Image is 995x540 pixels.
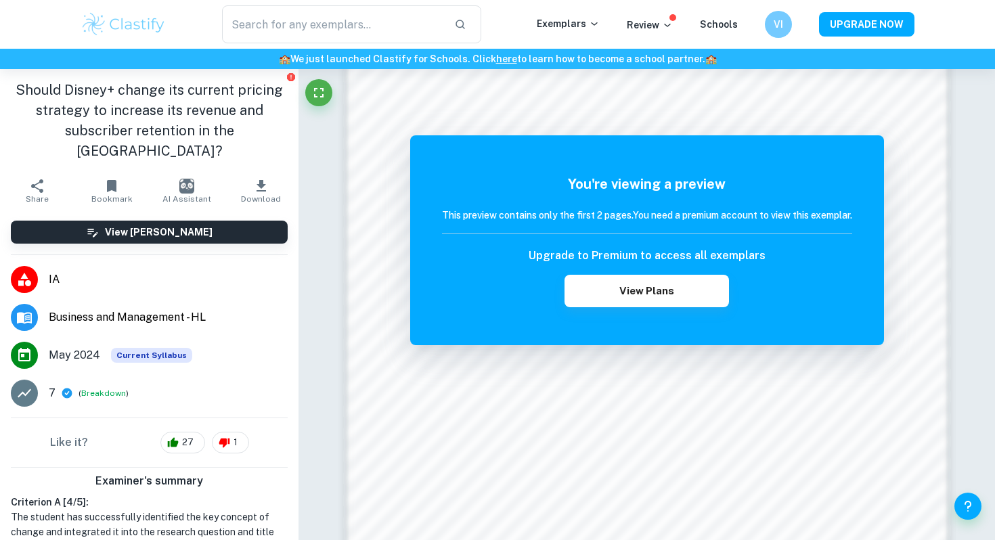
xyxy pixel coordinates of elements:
span: 🏫 [705,53,717,64]
span: AI Assistant [162,194,211,204]
p: 7 [49,385,56,401]
button: Download [224,172,298,210]
h6: Criterion A [ 4 / 5 ]: [11,495,288,510]
button: UPGRADE NOW [819,12,914,37]
a: here [496,53,517,64]
h6: View [PERSON_NAME] [105,225,213,240]
button: View Plans [565,275,728,307]
input: Search for any exemplars... [222,5,443,43]
span: 27 [175,436,201,449]
h6: We just launched Clastify for Schools. Click to learn how to become a school partner. [3,51,992,66]
div: This exemplar is based on the current syllabus. Feel free to refer to it for inspiration/ideas wh... [111,348,192,363]
h6: VI [771,17,787,32]
p: Exemplars [537,16,600,31]
button: View [PERSON_NAME] [11,221,288,244]
button: Report issue [286,72,296,82]
button: Breakdown [81,387,126,399]
span: Bookmark [91,194,133,204]
span: 1 [226,436,245,449]
span: May 2024 [49,347,100,363]
h6: This preview contains only the first 2 pages. You need a premium account to view this exemplar. [442,208,852,223]
h6: Like it? [50,434,88,451]
h6: Upgrade to Premium to access all exemplars [529,248,766,264]
span: IA [49,271,288,288]
img: AI Assistant [179,179,194,194]
h6: Examiner's summary [5,473,293,489]
a: Schools [700,19,738,30]
button: Help and Feedback [954,493,981,520]
h5: You're viewing a preview [442,174,852,194]
span: Current Syllabus [111,348,192,363]
img: Clastify logo [81,11,167,38]
span: 🏫 [279,53,290,64]
button: Bookmark [74,172,149,210]
span: Share [26,194,49,204]
span: Business and Management - HL [49,309,288,325]
button: Fullscreen [305,79,332,106]
span: Download [241,194,281,204]
p: Review [627,18,673,32]
span: ( ) [79,387,129,400]
button: AI Assistant [150,172,224,210]
h1: Should Disney+ change its current pricing strategy to increase its revenue and subscriber retenti... [11,80,288,161]
button: VI [765,11,792,38]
